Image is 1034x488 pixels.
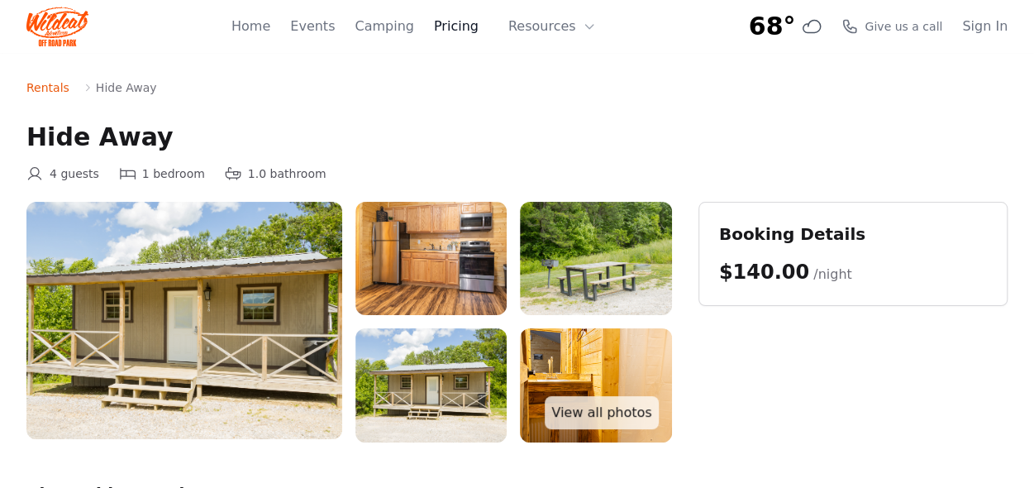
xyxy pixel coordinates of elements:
[290,17,335,36] a: Events
[142,165,205,182] span: 1 bedroom
[50,165,99,182] span: 4 guests
[520,328,671,442] img: WildcatOffroad_Hide%20Away%207.jpg
[719,222,987,246] h2: Booking Details
[26,122,1008,152] h1: Hide Away
[26,202,342,439] img: WildcatOffroad_Hide%20Away%209.jpg
[865,18,942,35] span: Give us a call
[26,7,88,46] img: Wildcat Logo
[545,396,658,429] a: View all photos
[813,266,852,282] span: /night
[355,328,507,442] img: WildcatOffroad_Hide%20Away%208.jpg
[498,10,606,43] button: Resources
[434,17,479,36] a: Pricing
[355,17,413,36] a: Camping
[231,17,270,36] a: Home
[26,79,1008,96] nav: Breadcrumb
[248,165,326,182] span: 1.0 bathroom
[962,17,1008,36] a: Sign In
[355,202,507,315] img: WildcatOffroad_Hide%20Away%2011.jpg
[96,79,157,96] span: Hide Away
[26,79,69,96] a: Rentals
[749,12,796,41] span: 68°
[719,261,809,284] span: $140.00
[841,18,942,35] a: Give us a call
[520,202,671,315] img: WildcatOffroad_Hide%20Away%2010.jpg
